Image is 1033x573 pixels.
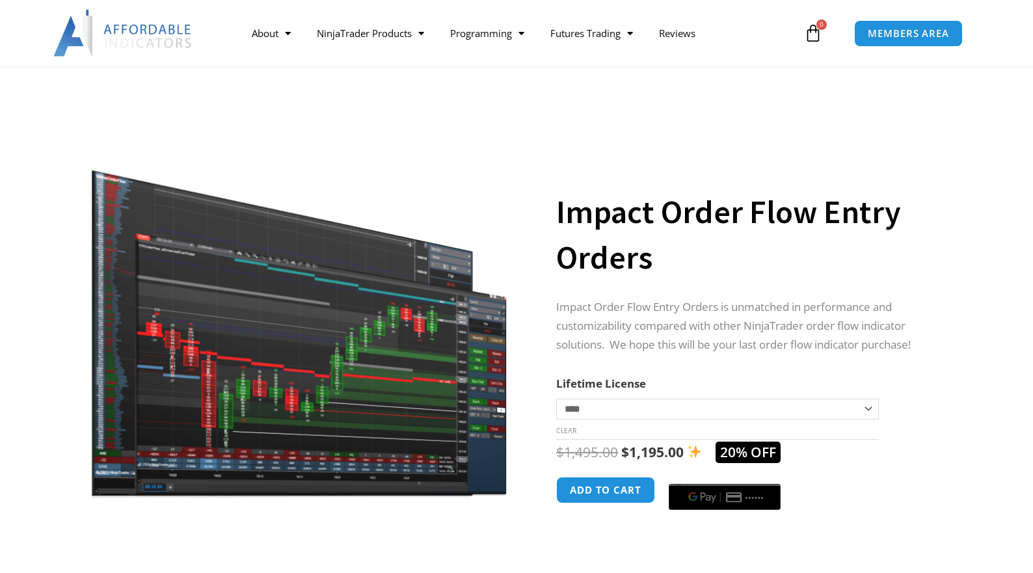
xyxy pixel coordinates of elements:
a: About [239,18,304,48]
bdi: 1,495.00 [556,443,618,461]
span: MEMBERS AREA [868,29,949,38]
p: Impact Order Flow Entry Orders is unmatched in performance and customizability compared with othe... [556,298,936,354]
a: Programming [437,18,537,48]
a: Clear options [556,426,576,435]
span: 0 [816,20,827,30]
a: 0 [785,14,842,52]
bdi: 1,195.00 [621,443,684,461]
img: of4 [90,148,508,501]
img: ✨ [688,445,701,459]
a: Futures Trading [537,18,646,48]
iframe: Secure express checkout frame [666,475,783,476]
h1: Impact Order Flow Entry Orders [556,189,936,280]
a: Reviews [646,18,708,48]
img: LogoAI | Affordable Indicators – NinjaTrader [53,10,193,57]
button: Add to cart [556,477,655,503]
text: •••••• [745,492,765,501]
nav: Menu [239,18,801,48]
button: Buy with GPay [669,484,781,510]
a: MEMBERS AREA [854,20,963,47]
label: Lifetime License [556,376,646,391]
a: NinjaTrader Products [304,18,437,48]
span: $ [556,443,564,461]
span: 20% OFF [716,442,781,463]
span: $ [621,443,629,461]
